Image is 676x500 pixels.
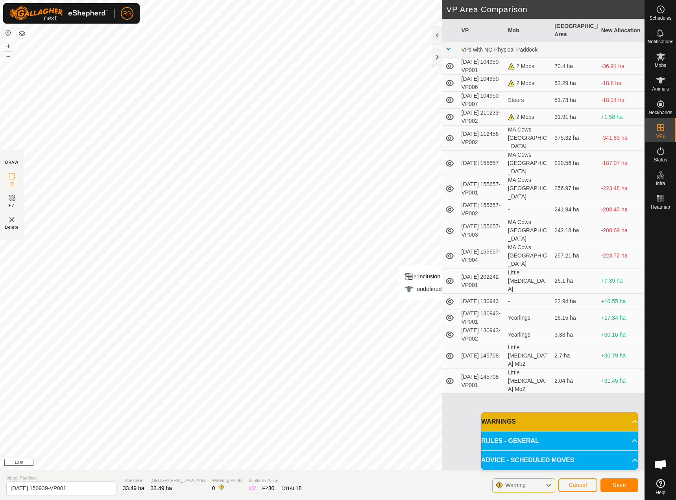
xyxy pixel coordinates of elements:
[551,58,598,75] td: 70.4 ha
[598,109,645,126] td: +1.58 ha
[458,109,505,126] td: [DATE] 210233-VP002
[10,181,14,187] span: IZ
[598,369,645,394] td: +31.45 ha
[598,294,645,309] td: +10.55 ha
[551,92,598,109] td: 51.73 ha
[508,206,548,214] div: -
[551,201,598,218] td: 241.94 ha
[447,5,645,14] h2: VP Area Comparison
[598,201,645,218] td: -208.45 ha
[654,157,667,162] span: Status
[551,176,598,201] td: 256.97 ha
[551,218,598,243] td: 242.18 ha
[458,58,505,75] td: [DATE] 104950-VP001
[5,159,18,165] div: DRAW
[508,297,548,306] div: -
[613,482,626,488] span: Save
[212,477,242,484] span: Watering Points
[458,126,505,151] td: [DATE] 112456-VP002
[458,92,505,109] td: [DATE] 104950-VP007
[462,46,538,53] span: VPs with NO Physical Paddock
[648,110,672,115] span: Neckbands
[551,109,598,126] td: 31.91 ha
[508,343,548,368] div: Little [MEDICAL_DATA] Mb2
[569,482,587,488] span: Cancel
[551,309,598,326] td: 16.15 ha
[648,39,673,44] span: Notifications
[7,215,17,224] img: VP
[458,309,505,326] td: [DATE] 130943-VP001
[4,41,13,51] button: +
[458,369,505,394] td: [DATE] 145708-VP001
[656,490,665,495] span: Help
[508,126,548,150] div: MA Cows [GEOGRAPHIC_DATA]
[598,218,645,243] td: -208.69 ha
[598,243,645,269] td: -223.72 ha
[598,326,645,343] td: +30.16 ha
[481,417,516,426] span: WARNINGS
[505,482,526,488] span: Warning
[598,75,645,92] td: -18.8 ha
[458,201,505,218] td: [DATE] 155657-VP002
[508,369,548,393] div: Little [MEDICAL_DATA] Mb2
[481,451,638,470] p-accordion-header: ADVICE - SCHEDULED MOVES
[249,484,256,493] div: IZ
[6,475,116,481] span: Virtual Paddock
[404,284,460,294] div: undefined Animal
[458,243,505,269] td: [DATE] 155657-VP004
[655,63,666,68] span: Mobs
[458,176,505,201] td: [DATE] 155657-VP001
[505,19,551,42] th: Mob
[458,218,505,243] td: [DATE] 155657-VP003
[151,485,172,491] span: 33.49 ha
[262,484,274,493] div: EZ
[458,326,505,343] td: [DATE] 130943-VP002
[649,16,671,20] span: Schedules
[551,126,598,151] td: 375.32 ha
[481,436,539,446] span: RULES - GENERAL
[508,243,548,268] div: MA Cows [GEOGRAPHIC_DATA]
[508,151,548,176] div: MA Cows [GEOGRAPHIC_DATA]
[508,176,548,201] div: MA Cows [GEOGRAPHIC_DATA]
[123,9,131,18] span: RB
[600,478,638,492] button: Save
[598,309,645,326] td: +17.34 ha
[598,126,645,151] td: -341.83 ha
[598,19,645,42] th: New Allocation
[151,477,206,484] span: [GEOGRAPHIC_DATA] Area
[508,314,548,322] div: Yearlings
[651,205,670,209] span: Heatmap
[458,343,505,369] td: [DATE] 145708
[598,92,645,109] td: -18.24 ha
[481,431,638,450] p-accordion-header: RULES - GENERAL
[598,176,645,201] td: -223.48 ha
[598,269,645,294] td: +7.39 ha
[598,58,645,75] td: -36.91 ha
[481,412,638,431] p-accordion-header: WARNINGS
[249,478,302,484] span: Available Points
[645,476,676,498] a: Help
[508,62,548,70] div: 2 Mobs
[458,75,505,92] td: [DATE] 104950-VP006
[291,460,321,467] a: Privacy Policy
[404,272,460,281] div: Inclusion Zone
[458,269,505,294] td: [DATE] 202242-VP001
[4,52,13,61] button: –
[5,224,19,230] span: Delete
[296,485,302,491] span: 18
[481,456,574,465] span: ADVICE - SCHEDULED MOVES
[508,113,548,121] div: 2 Mobs
[558,478,597,492] button: Cancel
[4,28,13,38] button: Reset Map
[508,79,548,87] div: 2 Mobs
[656,181,665,186] span: Infra
[551,151,598,176] td: 220.56 ha
[551,269,598,294] td: 26.1 ha
[652,87,669,91] span: Animals
[551,343,598,369] td: 2.7 ha
[551,326,598,343] td: 3.33 ha
[253,485,256,491] span: 2
[458,294,505,309] td: [DATE] 130943
[458,151,505,176] td: [DATE] 155657
[123,477,144,484] span: Total Area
